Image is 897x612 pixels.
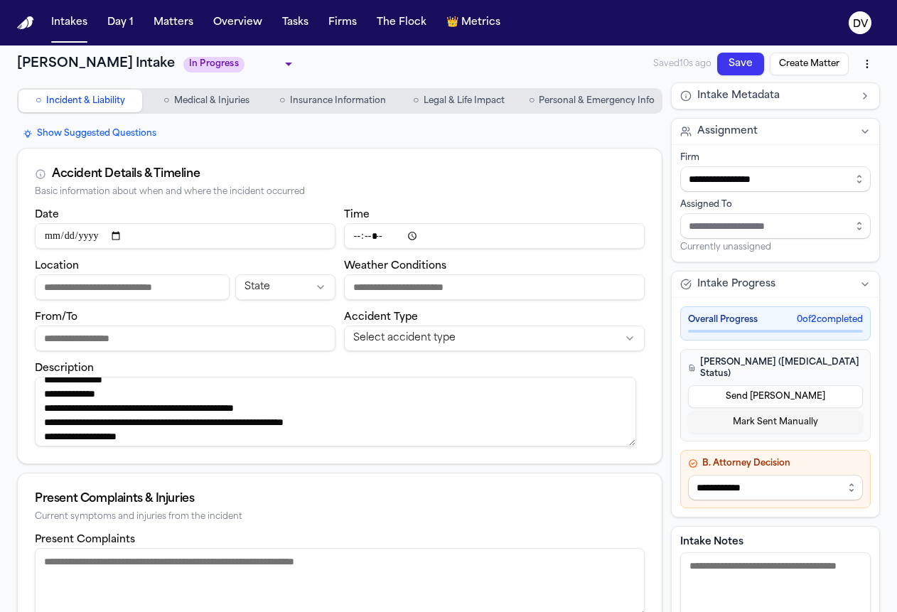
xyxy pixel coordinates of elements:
[717,53,764,75] button: Save
[36,94,41,108] span: ○
[35,223,335,249] input: Incident date
[344,261,446,272] label: Weather Conditions
[35,274,230,300] input: Incident location
[680,152,871,163] div: Firm
[672,272,880,297] button: Intake Progress
[148,10,199,36] button: Matters
[680,166,871,192] input: Select firm
[523,90,660,112] button: Go to Personal & Emergency Info
[35,363,94,374] label: Description
[688,314,758,326] span: Overall Progress
[697,89,780,103] span: Intake Metadata
[441,10,506,36] button: crownMetrics
[17,125,162,142] button: Show Suggested Questions
[797,314,863,326] span: 0 of 2 completed
[770,53,849,75] button: Create Matter
[424,95,505,107] span: Legal & Life Impact
[323,10,362,36] button: Firms
[344,210,370,220] label: Time
[35,187,645,198] div: Basic information about when and where the incident occurred
[344,223,645,249] input: Incident time
[697,277,775,291] span: Intake Progress
[35,535,135,545] label: Present Complaints
[688,357,864,380] h4: [PERSON_NAME] ([MEDICAL_DATA] Status)
[271,90,394,112] button: Go to Insurance Information
[17,54,175,74] h1: [PERSON_NAME] Intake
[18,90,142,112] button: Go to Incident & Liability
[680,213,871,239] input: Assign to staff member
[46,95,125,107] span: Incident & Liability
[35,490,645,508] div: Present Complaints & Injuries
[653,58,711,70] span: Saved 10s ago
[276,10,314,36] button: Tasks
[854,51,880,77] button: More actions
[145,90,269,112] button: Go to Medical & Injuries
[413,94,419,108] span: ○
[680,199,871,210] div: Assigned To
[183,54,297,74] div: Update intake status
[672,119,880,144] button: Assignment
[688,385,864,408] button: Send [PERSON_NAME]
[680,535,871,549] label: Intake Notes
[45,10,93,36] button: Intakes
[174,95,249,107] span: Medical & Injuries
[183,57,245,73] span: In Progress
[344,312,418,323] label: Accident Type
[35,326,335,351] input: From/To destination
[290,95,386,107] span: Insurance Information
[688,411,864,434] button: Mark Sent Manually
[344,274,645,300] input: Weather conditions
[17,16,34,30] a: Home
[697,124,758,139] span: Assignment
[35,512,645,522] div: Current symptoms and injuries from the incident
[35,312,77,323] label: From/To
[539,95,655,107] span: Personal & Emergency Info
[35,210,59,220] label: Date
[17,16,34,30] img: Finch Logo
[35,377,636,446] textarea: Incident description
[279,94,285,108] span: ○
[529,94,535,108] span: ○
[680,242,771,253] span: Currently unassigned
[52,166,200,183] div: Accident Details & Timeline
[163,94,169,108] span: ○
[688,458,864,469] h4: B. Attorney Decision
[102,10,139,36] button: Day 1
[371,10,432,36] button: The Flock
[672,83,880,109] button: Intake Metadata
[235,274,335,300] button: Incident state
[208,10,268,36] button: Overview
[35,261,79,272] label: Location
[397,90,521,112] button: Go to Legal & Life Impact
